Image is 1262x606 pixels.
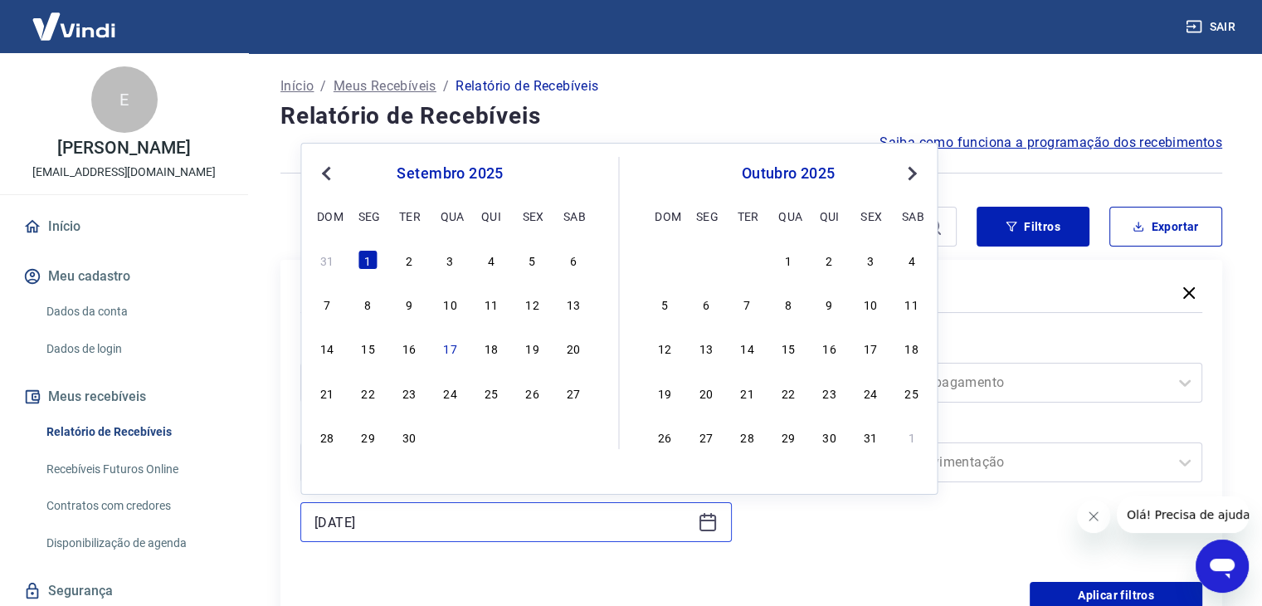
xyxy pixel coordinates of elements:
div: Choose terça-feira, 21 de outubro de 2025 [737,383,757,403]
div: Choose domingo, 28 de setembro de 2025 [655,250,675,270]
div: sex [522,206,542,226]
div: Choose quarta-feira, 22 de outubro de 2025 [778,383,798,403]
iframe: Fechar mensagem [1077,500,1110,533]
div: Choose segunda-feira, 29 de setembro de 2025 [696,250,716,270]
div: seg [358,206,378,226]
div: Choose terça-feira, 2 de setembro de 2025 [399,250,419,270]
div: Choose domingo, 31 de agosto de 2025 [317,250,337,270]
div: E [91,66,158,133]
div: seg [696,206,716,226]
div: Choose sexta-feira, 26 de setembro de 2025 [522,383,542,403]
div: Choose sexta-feira, 24 de outubro de 2025 [860,383,880,403]
iframe: Botão para abrir a janela de mensagens [1196,540,1249,593]
div: qua [440,206,460,226]
div: dom [655,206,675,226]
a: Meus Recebíveis [334,76,436,96]
a: Dados de login [40,332,228,366]
div: setembro 2025 [314,164,585,183]
p: Relatório de Recebíveis [456,76,598,96]
div: Choose sexta-feira, 3 de outubro de 2025 [522,427,542,447]
div: Choose sexta-feira, 31 de outubro de 2025 [860,427,880,447]
div: Choose sábado, 20 de setembro de 2025 [563,338,583,358]
div: Choose quarta-feira, 10 de setembro de 2025 [440,294,460,314]
div: Choose segunda-feira, 8 de setembro de 2025 [358,294,378,314]
div: Choose quinta-feira, 30 de outubro de 2025 [820,427,840,447]
a: Início [280,76,314,96]
div: dom [317,206,337,226]
div: Choose sexta-feira, 10 de outubro de 2025 [860,294,880,314]
div: Choose terça-feira, 30 de setembro de 2025 [737,250,757,270]
p: / [320,76,326,96]
div: Choose quinta-feira, 4 de setembro de 2025 [481,250,501,270]
p: / [443,76,449,96]
div: Choose sábado, 4 de outubro de 2025 [902,250,922,270]
div: Choose segunda-feira, 1 de setembro de 2025 [358,250,378,270]
span: Olá! Precisa de ajuda? [10,12,139,25]
a: Início [20,208,228,245]
div: Choose quarta-feira, 24 de setembro de 2025 [440,383,460,403]
div: Choose domingo, 19 de outubro de 2025 [655,383,675,403]
div: month 2025-10 [653,247,924,448]
div: Choose domingo, 21 de setembro de 2025 [317,383,337,403]
div: Choose sexta-feira, 3 de outubro de 2025 [860,250,880,270]
a: Recebíveis Futuros Online [40,452,228,486]
div: Choose domingo, 14 de setembro de 2025 [317,338,337,358]
div: qui [481,206,501,226]
button: Previous Month [316,164,336,183]
p: [EMAIL_ADDRESS][DOMAIN_NAME] [32,164,216,181]
div: Choose quarta-feira, 1 de outubro de 2025 [440,427,460,447]
div: Choose quarta-feira, 8 de outubro de 2025 [778,294,798,314]
div: Choose quinta-feira, 11 de setembro de 2025 [481,294,501,314]
button: Filtros [977,207,1089,247]
div: Choose sexta-feira, 5 de setembro de 2025 [522,250,542,270]
div: Choose sábado, 4 de outubro de 2025 [563,427,583,447]
div: Choose segunda-feira, 6 de outubro de 2025 [696,294,716,314]
div: Choose sexta-feira, 19 de setembro de 2025 [522,338,542,358]
div: Choose quinta-feira, 25 de setembro de 2025 [481,383,501,403]
div: sex [860,206,880,226]
div: outubro 2025 [653,164,924,183]
label: Forma de Pagamento [775,340,1200,359]
div: Choose quarta-feira, 17 de setembro de 2025 [440,338,460,358]
button: Exportar [1109,207,1222,247]
div: qui [820,206,840,226]
div: ter [399,206,419,226]
div: Choose terça-feira, 16 de setembro de 2025 [399,338,419,358]
div: Choose terça-feira, 7 de outubro de 2025 [737,294,757,314]
button: Next Month [902,164,922,183]
div: Choose segunda-feira, 13 de outubro de 2025 [696,338,716,358]
a: Relatório de Recebíveis [40,415,228,449]
div: Choose quinta-feira, 2 de outubro de 2025 [481,427,501,447]
div: Choose quinta-feira, 18 de setembro de 2025 [481,338,501,358]
div: Choose quinta-feira, 2 de outubro de 2025 [820,250,840,270]
div: Choose sábado, 11 de outubro de 2025 [902,294,922,314]
div: month 2025-09 [314,247,585,448]
div: Choose segunda-feira, 20 de outubro de 2025 [696,383,716,403]
div: Choose sábado, 25 de outubro de 2025 [902,383,922,403]
h4: Relatório de Recebíveis [280,100,1222,133]
label: Tipo de Movimentação [775,419,1200,439]
div: Choose quarta-feira, 1 de outubro de 2025 [778,250,798,270]
div: sab [563,206,583,226]
div: Choose quinta-feira, 9 de outubro de 2025 [820,294,840,314]
div: Choose sexta-feira, 12 de setembro de 2025 [522,294,542,314]
div: Choose quarta-feira, 3 de setembro de 2025 [440,250,460,270]
div: Choose quarta-feira, 15 de outubro de 2025 [778,338,798,358]
input: Data final [314,510,691,535]
div: Choose segunda-feira, 27 de outubro de 2025 [696,427,716,447]
a: Contratos com credores [40,489,228,523]
div: Choose segunda-feira, 15 de setembro de 2025 [358,338,378,358]
button: Meus recebíveis [20,379,228,415]
div: sab [902,206,922,226]
div: Choose sábado, 1 de novembro de 2025 [902,427,922,447]
div: Choose quinta-feira, 16 de outubro de 2025 [820,338,840,358]
a: Dados da conta [40,295,228,329]
div: Choose domingo, 5 de outubro de 2025 [655,294,675,314]
div: Choose terça-feira, 30 de setembro de 2025 [399,427,419,447]
div: Choose domingo, 12 de outubro de 2025 [655,338,675,358]
div: Choose sábado, 6 de setembro de 2025 [563,250,583,270]
a: Saiba como funciona a programação dos recebimentos [880,133,1222,153]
